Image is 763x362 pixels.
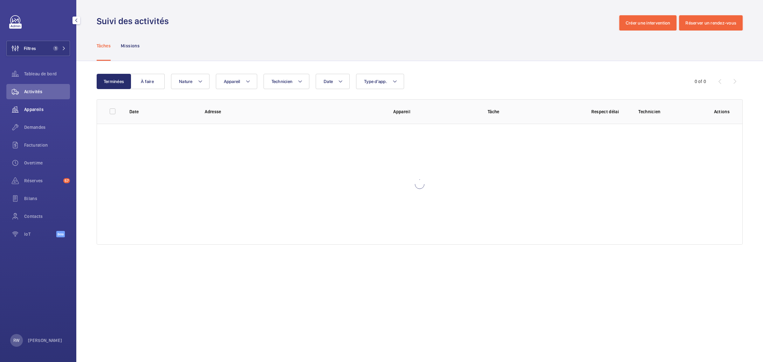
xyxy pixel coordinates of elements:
[619,15,677,31] button: Créer une intervention
[679,15,743,31] button: Réserver un rendez-vous
[97,15,173,27] h1: Suivi des activités
[638,108,704,115] p: Technicien
[56,231,65,237] span: Beta
[393,108,478,115] p: Appareil
[6,41,70,56] button: Filtres1
[24,106,70,113] span: Appareils
[24,213,70,219] span: Contacts
[714,108,730,115] p: Actions
[364,79,387,84] span: Type d'app.
[264,74,310,89] button: Technicien
[129,108,195,115] p: Date
[316,74,350,89] button: Date
[171,74,210,89] button: Nature
[24,142,70,148] span: Facturation
[216,74,257,89] button: Appareil
[695,78,706,85] div: 0 of 0
[63,178,70,183] span: 57
[130,74,165,89] button: À faire
[324,79,333,84] span: Date
[28,337,62,344] p: [PERSON_NAME]
[24,71,70,77] span: Tableau de bord
[24,88,70,95] span: Activités
[24,178,61,184] span: Réserves
[582,108,628,115] p: Respect délai
[13,337,19,344] p: RW
[24,45,36,52] span: Filtres
[121,43,140,49] p: Missions
[179,79,193,84] span: Nature
[97,43,111,49] p: Tâches
[24,231,56,237] span: IoT
[24,160,70,166] span: Overtime
[24,195,70,202] span: Bilans
[224,79,240,84] span: Appareil
[97,74,131,89] button: Terminées
[272,79,293,84] span: Technicien
[356,74,404,89] button: Type d'app.
[205,108,383,115] p: Adresse
[53,46,58,51] span: 1
[24,124,70,130] span: Demandes
[488,108,572,115] p: Tâche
